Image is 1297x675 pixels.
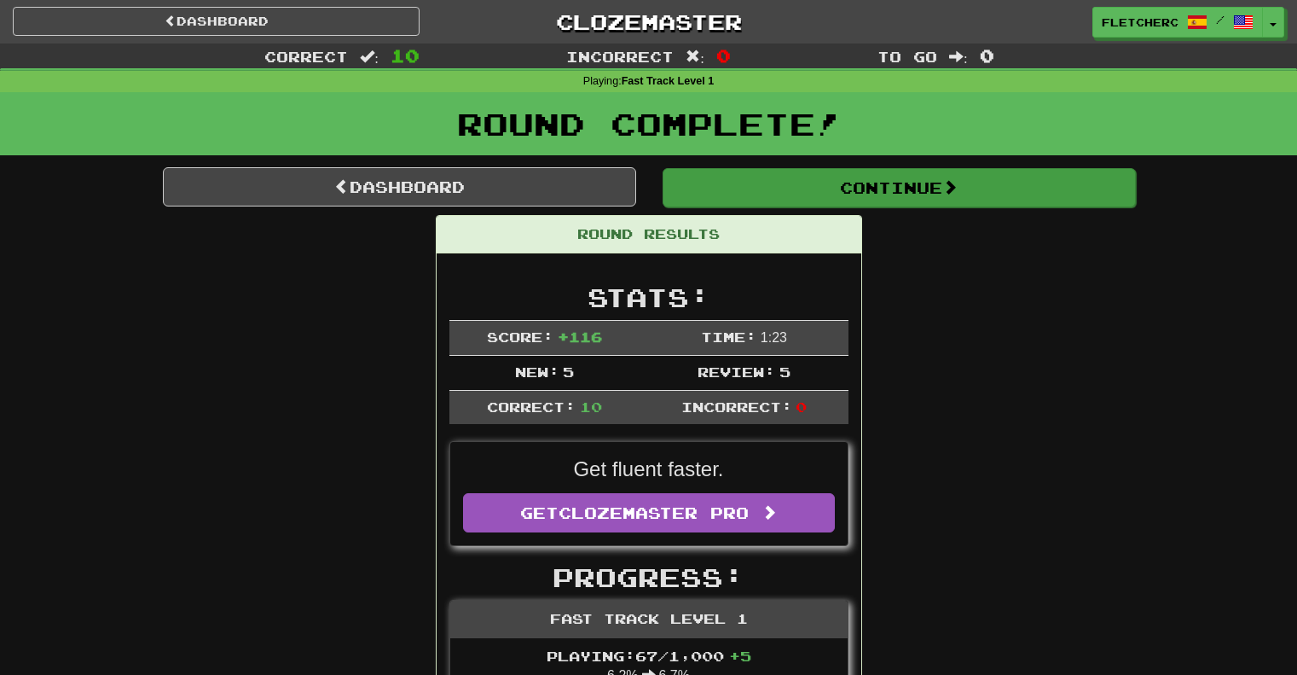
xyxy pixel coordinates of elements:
[877,48,937,65] span: To go
[13,7,420,36] a: Dashboard
[360,49,379,64] span: :
[729,648,751,664] span: + 5
[949,49,968,64] span: :
[686,49,704,64] span: :
[716,45,731,66] span: 0
[487,329,553,345] span: Score:
[463,455,835,484] p: Get fluent faster.
[515,364,559,380] span: New:
[559,503,749,522] span: Clozemaster Pro
[445,7,852,37] a: Clozemaster
[163,167,636,207] a: Dashboard
[487,399,576,415] span: Correct:
[580,399,602,415] span: 10
[761,330,787,345] span: 1 : 23
[558,329,602,345] span: + 116
[622,75,715,87] strong: Fast Track Level 1
[1092,7,1263,38] a: FletcherC /
[701,329,756,345] span: Time:
[796,399,807,415] span: 0
[1216,14,1225,26] span: /
[698,364,775,380] span: Review:
[980,45,994,66] span: 0
[264,48,348,65] span: Correct
[563,364,574,380] span: 5
[391,45,420,66] span: 10
[449,563,848,591] h2: Progress:
[1102,15,1178,30] span: FletcherC
[6,107,1291,141] h1: Round Complete!
[449,283,848,311] h2: Stats:
[566,48,674,65] span: Incorrect
[463,493,835,532] a: GetClozemaster Pro
[450,601,848,638] div: Fast Track Level 1
[437,216,861,253] div: Round Results
[547,648,751,664] span: Playing: 67 / 1,000
[663,168,1136,207] button: Continue
[779,364,790,380] span: 5
[681,399,792,415] span: Incorrect:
